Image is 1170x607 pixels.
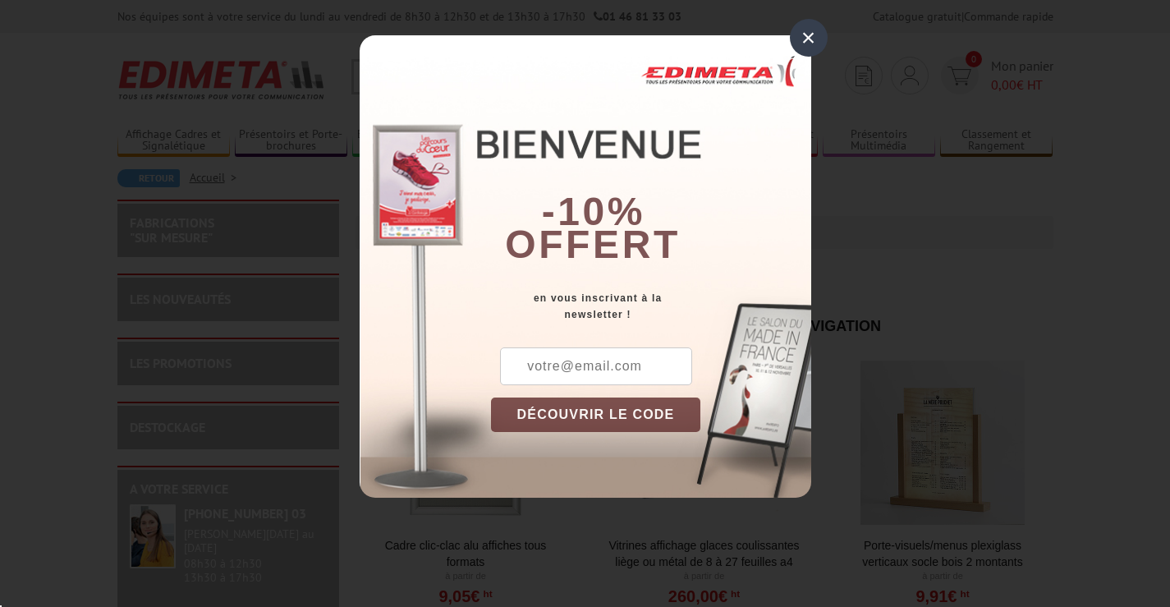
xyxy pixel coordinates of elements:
input: votre@email.com [500,347,692,385]
div: × [790,19,828,57]
font: offert [505,223,681,266]
div: en vous inscrivant à la newsletter ! [491,290,811,323]
b: -10% [542,190,645,233]
button: DÉCOUVRIR LE CODE [491,398,701,432]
